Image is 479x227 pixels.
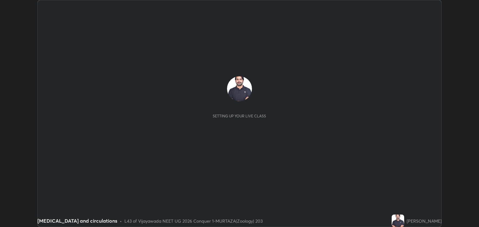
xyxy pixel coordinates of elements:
[213,114,266,118] div: Setting up your live class
[37,217,117,225] div: [MEDICAL_DATA] and circulations
[120,218,122,224] div: •
[407,218,442,224] div: [PERSON_NAME]
[124,218,263,224] div: L43 of Vijayawada NEET UG 2026 Conquer 1-MURTAZA(Zoology) 203
[392,215,404,227] img: 301a748303844e6f8a1a38f05d558887.jpg
[227,76,252,101] img: 301a748303844e6f8a1a38f05d558887.jpg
